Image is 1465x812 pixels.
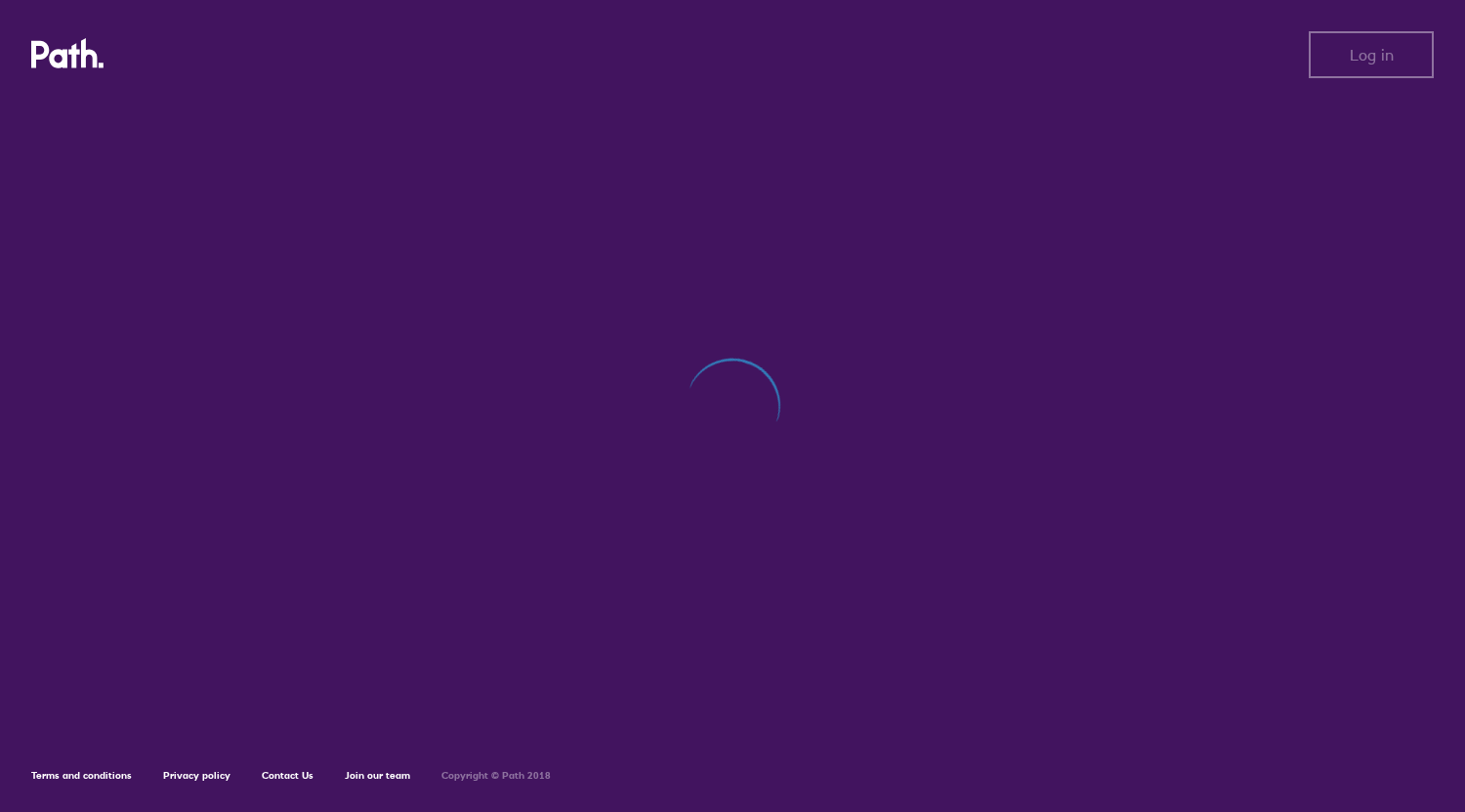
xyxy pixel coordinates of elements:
[262,769,314,782] a: Contact Us
[1309,31,1434,78] button: Log in
[31,769,132,782] a: Terms and conditions
[345,769,410,782] a: Join our team
[163,769,230,782] a: Privacy policy
[1350,46,1394,64] span: Log in
[441,770,551,782] h6: Copyright © Path 2018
